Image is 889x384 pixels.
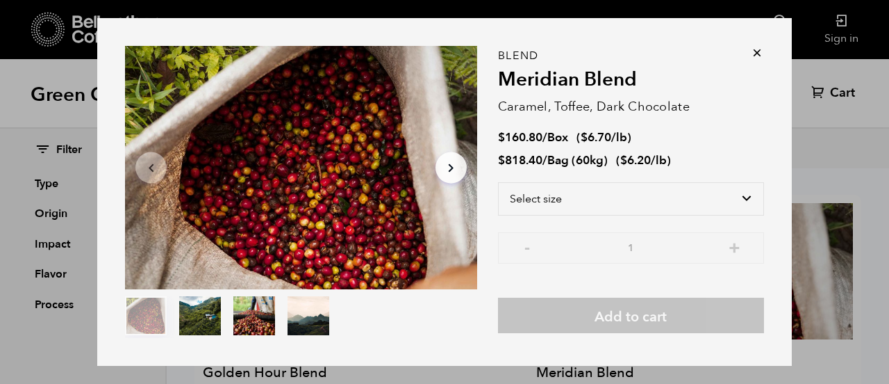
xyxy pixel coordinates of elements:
span: /lb [651,152,667,168]
span: $ [581,129,588,145]
span: $ [498,129,505,145]
span: /lb [611,129,627,145]
span: ( ) [576,129,631,145]
bdi: 818.40 [498,152,542,168]
span: Bag (60kg) [547,152,608,168]
h2: Meridian Blend [498,68,764,92]
button: - [519,239,536,253]
button: Add to cart [498,298,764,333]
span: / [542,129,547,145]
span: Box [547,129,568,145]
button: + [726,239,743,253]
bdi: 6.70 [581,129,611,145]
span: / [542,152,547,168]
span: ( ) [616,152,671,168]
span: $ [498,152,505,168]
bdi: 160.80 [498,129,542,145]
span: $ [620,152,627,168]
p: Caramel, Toffee, Dark Chocolate [498,97,764,116]
bdi: 6.20 [620,152,651,168]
